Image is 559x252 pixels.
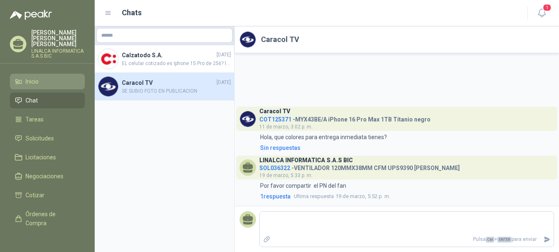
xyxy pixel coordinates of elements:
[259,143,554,152] a: Sin respuestas
[259,109,290,114] h3: Caracol TV
[26,115,44,124] span: Tareas
[259,192,554,201] a: 1respuestaUltima respuesta19 de marzo, 5:52 p. m.
[497,237,512,243] span: ENTER
[294,192,334,201] span: Ultima respuesta
[122,7,142,19] h1: Chats
[259,124,312,130] span: 11 de marzo, 3:02 p. m.
[26,172,63,181] span: Negociaciones
[10,131,85,146] a: Solicitudes
[259,165,290,171] span: SOL036322
[540,232,554,247] button: Enviar
[26,96,38,105] span: Chat
[98,49,118,69] img: Company Logo
[10,112,85,127] a: Tareas
[260,232,274,247] label: Adjuntar archivos
[260,181,346,190] p: Por favor compartir el PN del fan
[10,74,85,89] a: Inicio
[259,158,353,163] h3: LINALCA INFORMATICA S.A.S BIC
[217,51,231,59] span: [DATE]
[26,191,44,200] span: Cotizar
[260,143,300,152] div: Sin respuestas
[10,168,85,184] a: Negociaciones
[10,10,52,20] img: Logo peakr
[486,237,494,243] span: Ctrl
[240,111,256,127] img: Company Logo
[259,116,291,123] span: COT125371
[26,153,56,162] span: Licitaciones
[95,73,234,100] a: Company LogoCaracol TV[DATE]SE SUBIO FOTO EN PUBLICACION
[31,49,85,58] p: LINALCA INFORMATICA S.A.S BIC
[26,134,54,143] span: Solicitudes
[240,32,256,47] img: Company Logo
[534,6,549,21] button: 1
[122,87,231,95] span: SE SUBIO FOTO EN PUBLICACION
[98,77,118,96] img: Company Logo
[95,45,234,73] a: Company LogoCalzatodo S.A.[DATE]EL celular cotizado es Iphone 15 Pro de 256? lo pregunto es por e...
[122,51,215,60] h4: Calzatodo S.A.
[26,210,77,228] span: Órdenes de Compra
[259,163,460,170] h4: - VENTILADOR 120MMX38MM CFM UPS9390 [PERSON_NAME]
[294,192,390,201] span: 19 de marzo, 5:52 p. m.
[259,114,431,122] h4: - MYX43BE/A iPhone 16 Pro Max 1TB Titanio negro
[10,93,85,108] a: Chat
[274,232,540,247] p: Pulsa + para enviar
[260,192,291,201] span: 1 respuesta
[261,34,299,45] h2: Caracol TV
[217,79,231,86] span: [DATE]
[122,60,231,68] span: EL celular cotizado es Iphone 15 Pro de 256? lo pregunto es por el comentarios de alternativa
[10,149,85,165] a: Licitaciones
[31,30,85,47] p: [PERSON_NAME] [PERSON_NAME] [PERSON_NAME]
[260,133,387,142] p: Hola, que colores para entrega inmediata tienes?
[10,187,85,203] a: Cotizar
[543,4,552,12] span: 1
[26,77,39,86] span: Inicio
[10,206,85,231] a: Órdenes de Compra
[122,78,215,87] h4: Caracol TV
[259,173,312,178] span: 19 de marzo, 5:33 p. m.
